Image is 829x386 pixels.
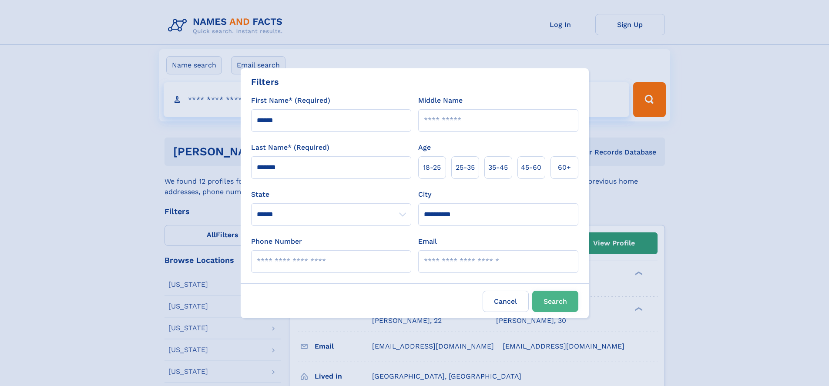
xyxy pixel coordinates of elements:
label: State [251,189,411,200]
span: 18‑25 [423,162,441,173]
label: Middle Name [418,95,463,106]
label: First Name* (Required) [251,95,330,106]
label: Age [418,142,431,153]
label: Cancel [483,291,529,312]
span: 45‑60 [521,162,541,173]
span: 60+ [558,162,571,173]
button: Search [532,291,578,312]
span: 25‑35 [456,162,475,173]
label: Email [418,236,437,247]
label: Phone Number [251,236,302,247]
span: 35‑45 [488,162,508,173]
div: Filters [251,75,279,88]
label: City [418,189,431,200]
label: Last Name* (Required) [251,142,329,153]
